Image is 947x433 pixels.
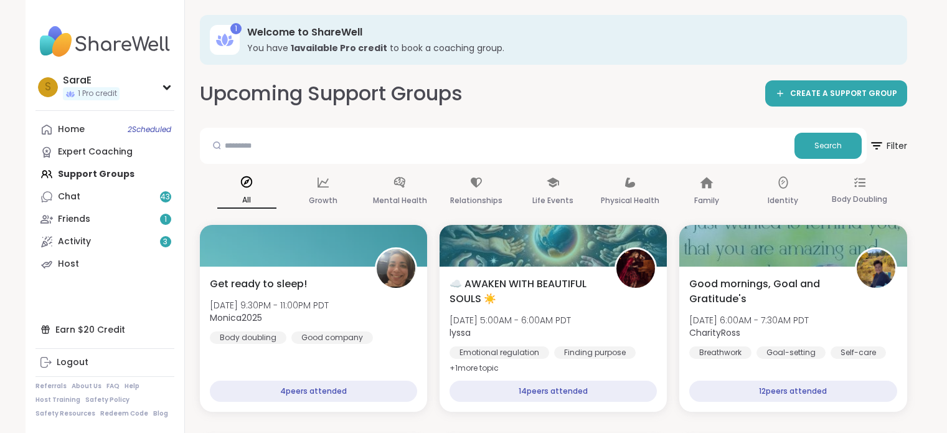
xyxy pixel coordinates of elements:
[247,26,890,39] h3: Welcome to ShareWell
[78,88,117,99] span: 1 Pro credit
[35,382,67,391] a: Referrals
[58,236,91,248] div: Activity
[217,193,276,209] p: All
[869,131,907,161] span: Filter
[450,381,657,402] div: 14 peers attended
[554,346,636,359] div: Finding purpose
[58,123,85,136] div: Home
[210,312,262,324] b: Monica2025
[616,249,655,288] img: lyssa
[210,277,307,292] span: Get ready to sleep!
[58,191,80,203] div: Chat
[106,382,120,391] a: FAQ
[210,331,286,344] div: Body doubling
[790,88,897,99] span: CREATE A SUPPORT GROUP
[164,214,167,225] span: 1
[58,146,133,158] div: Expert Coaching
[450,193,502,208] p: Relationships
[857,249,895,288] img: CharityRoss
[210,299,329,312] span: [DATE] 9:30PM - 11:00PM PDT
[832,192,887,207] p: Body Doubling
[601,193,659,208] p: Physical Health
[35,231,174,253] a: Activity3
[153,409,168,418] a: Blog
[45,79,51,95] span: S
[831,346,886,359] div: Self-care
[450,326,471,339] b: lyssa
[35,20,174,64] img: ShareWell Nav Logo
[689,346,751,359] div: Breathwork
[210,381,417,402] div: 4 peers attended
[768,193,798,208] p: Identity
[163,237,167,247] span: 3
[200,80,463,108] h2: Upcoming Support Groups
[794,133,862,159] button: Search
[247,42,890,54] h3: You have to book a coaching group.
[57,356,88,369] div: Logout
[58,213,90,226] div: Friends
[35,208,174,231] a: Friends1
[756,346,826,359] div: Goal-setting
[765,80,907,107] a: CREATE A SUPPORT GROUP
[35,186,174,208] a: Chat43
[450,314,571,326] span: [DATE] 5:00AM - 6:00AM PDT
[161,192,170,202] span: 43
[689,381,897,402] div: 12 peers attended
[128,125,171,135] span: 2 Scheduled
[694,193,719,208] p: Family
[125,382,139,391] a: Help
[72,382,101,391] a: About Us
[35,409,95,418] a: Safety Resources
[291,331,373,344] div: Good company
[450,277,601,307] span: ☁️ AWAKEN WITH BEAUTIFUL SOULS ☀️
[35,351,174,374] a: Logout
[100,409,148,418] a: Redeem Code
[35,396,80,404] a: Host Training
[35,118,174,141] a: Home2Scheduled
[35,141,174,163] a: Expert Coaching
[373,193,427,208] p: Mental Health
[35,318,174,341] div: Earn $20 Credit
[689,277,841,307] span: Good mornings, Goal and Gratitude's
[85,396,130,404] a: Safety Policy
[532,193,573,208] p: Life Events
[58,258,79,270] div: Host
[869,128,907,164] button: Filter
[35,253,174,275] a: Host
[689,314,809,326] span: [DATE] 6:00AM - 7:30AM PDT
[63,74,120,87] div: SaraE
[450,346,549,359] div: Emotional regulation
[309,193,337,208] p: Growth
[814,140,842,151] span: Search
[377,249,415,288] img: Monica2025
[291,42,387,54] b: 1 available Pro credit
[689,326,740,339] b: CharityRoss
[230,23,242,34] div: 1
